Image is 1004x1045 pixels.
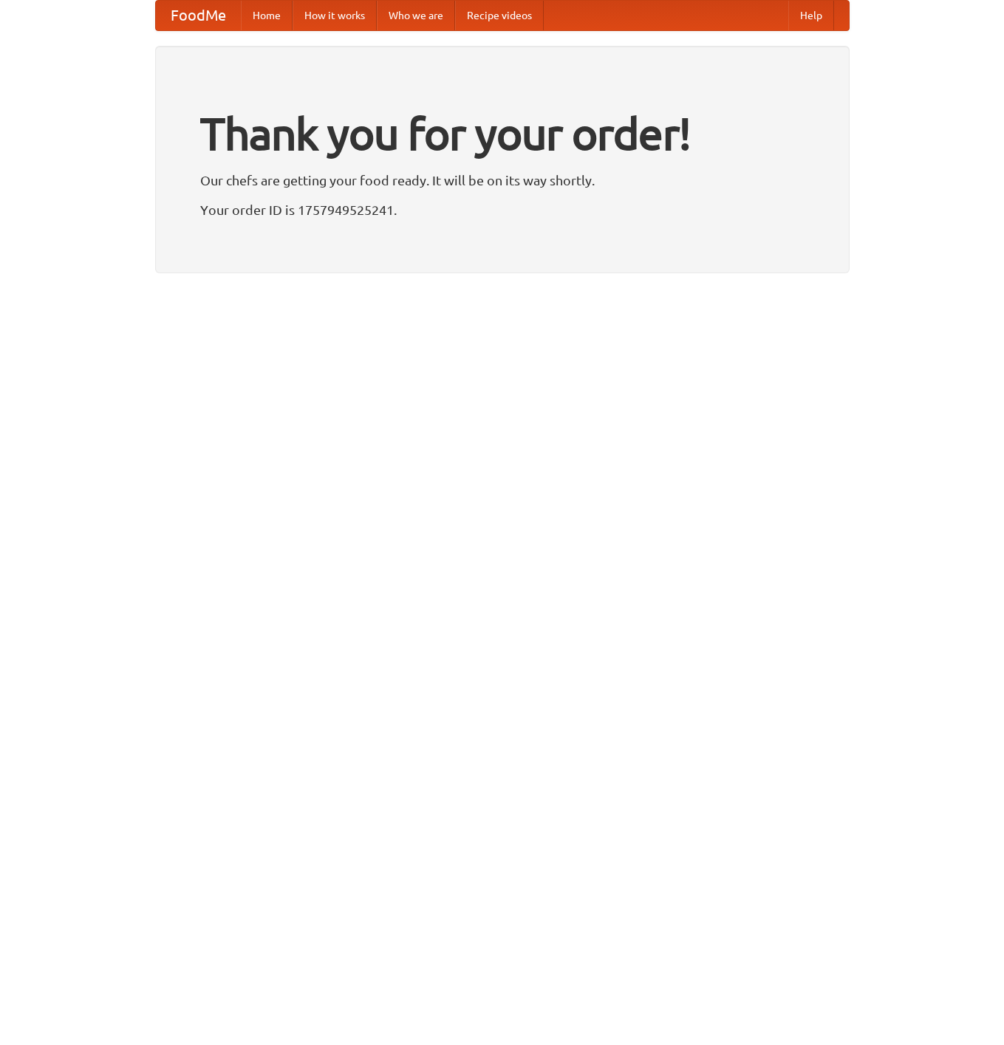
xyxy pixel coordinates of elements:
a: Who we are [377,1,455,30]
a: Help [788,1,834,30]
a: How it works [293,1,377,30]
p: Our chefs are getting your food ready. It will be on its way shortly. [200,169,805,191]
a: FoodMe [156,1,241,30]
h1: Thank you for your order! [200,98,805,169]
a: Home [241,1,293,30]
a: Recipe videos [455,1,544,30]
p: Your order ID is 1757949525241. [200,199,805,221]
